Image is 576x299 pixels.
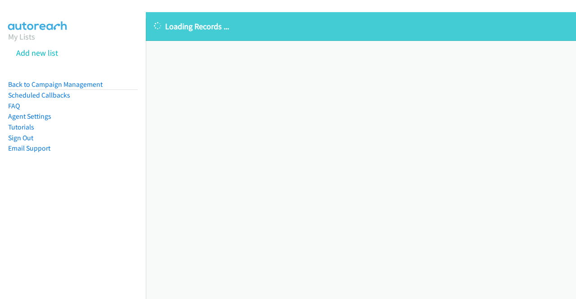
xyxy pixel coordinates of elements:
a: Email Support [8,144,50,152]
a: Back to Campaign Management [8,80,103,89]
a: My Lists [8,31,35,42]
a: Tutorials [8,123,34,131]
a: Agent Settings [8,112,51,120]
a: Scheduled Callbacks [8,91,70,99]
a: FAQ [8,102,20,110]
a: Sign Out [8,134,33,142]
a: Add new list [16,48,58,58]
p: Loading Records ... [154,20,568,32]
